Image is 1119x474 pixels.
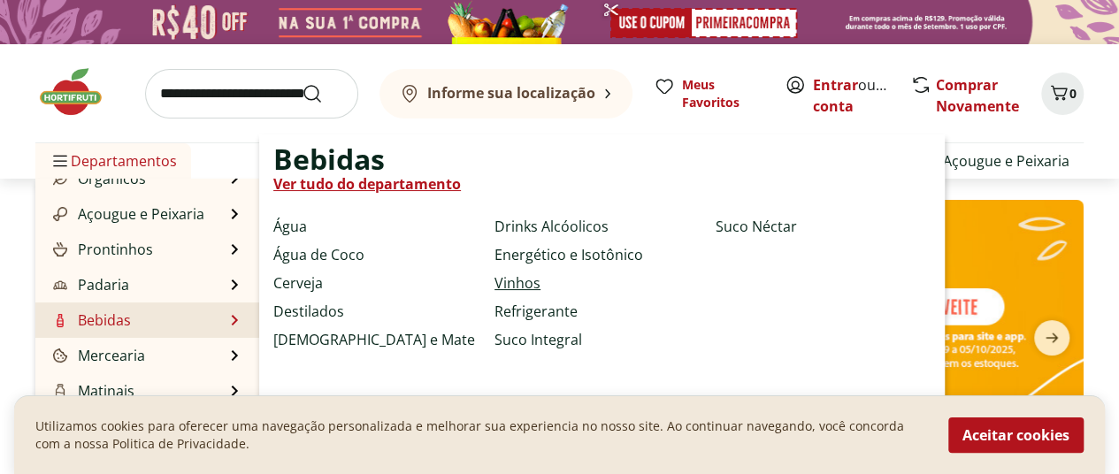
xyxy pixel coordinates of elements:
[53,278,67,292] img: Padaria
[35,417,927,453] p: Utilizamos cookies para oferecer uma navegação personalizada e melhorar sua experiencia no nosso ...
[654,76,763,111] a: Meus Favoritos
[50,168,146,189] a: OrgânicosOrgânicos
[494,301,578,322] a: Refrigerante
[813,75,910,116] a: Criar conta
[494,216,609,237] a: Drinks Alcóolicos
[53,384,67,398] img: Matinais
[273,272,323,294] a: Cerveja
[50,345,145,366] a: MerceariaMercearia
[50,140,71,182] button: Menu
[53,348,67,363] img: Mercearia
[53,172,67,186] img: Orgânicos
[813,74,892,117] span: ou
[682,76,763,111] span: Meus Favoritos
[53,207,67,221] img: Açougue e Peixaria
[273,173,461,195] a: Ver tudo do departamento
[1041,73,1084,115] button: Carrinho
[50,310,131,331] a: BebidasBebidas
[35,65,124,119] img: Hortifruti
[53,242,67,256] img: Prontinhos
[50,239,153,260] a: ProntinhosProntinhos
[50,274,129,295] a: PadariaPadaria
[273,149,385,170] span: Bebidas
[494,272,540,294] a: Vinhos
[273,329,475,350] a: [DEMOGRAPHIC_DATA] e Mate
[494,244,643,265] a: Energético e Isotônico
[379,69,632,119] button: Informe sua localização
[50,380,134,401] a: MatinaisMatinais
[943,150,1069,172] a: Açougue e Peixaria
[716,216,797,237] a: Suco Néctar
[273,216,307,237] a: Água
[948,417,1084,453] button: Aceitar cookies
[427,83,595,103] b: Informe sua localização
[1069,85,1077,102] span: 0
[50,140,177,182] span: Departamentos
[936,75,1019,116] a: Comprar Novamente
[273,244,364,265] a: Água de Coco
[50,203,204,225] a: Açougue e PeixariaAçougue e Peixaria
[302,83,344,104] button: Submit Search
[494,329,582,350] a: Suco Integral
[53,313,67,327] img: Bebidas
[145,69,358,119] input: search
[1020,320,1084,355] button: next
[813,75,858,95] a: Entrar
[273,301,344,322] a: Destilados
